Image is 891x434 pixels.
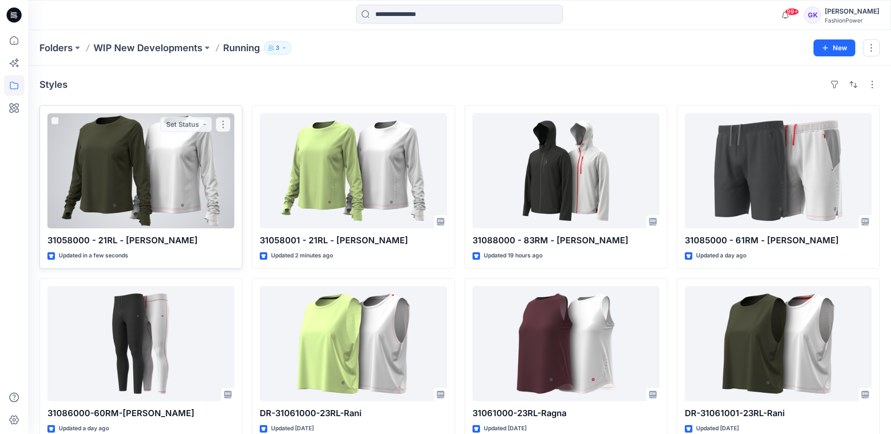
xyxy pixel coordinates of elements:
[825,17,879,24] div: FashionPower
[93,41,202,54] a: WIP New Developments
[39,41,73,54] a: Folders
[47,234,234,247] p: 31058000 - 21RL - [PERSON_NAME]
[696,251,746,261] p: Updated a day ago
[473,113,659,228] a: 31088000 - 83RM - Reed
[825,6,879,17] div: [PERSON_NAME]
[685,113,872,228] a: 31085000 - 61RM - Rufus
[39,79,68,90] h4: Styles
[685,234,872,247] p: 31085000 - 61RM - [PERSON_NAME]
[473,407,659,420] p: 31061000-23RL-Ragna
[59,251,128,261] p: Updated in a few seconds
[223,41,260,54] p: Running
[785,8,799,15] span: 99+
[276,43,279,53] p: 3
[484,251,542,261] p: Updated 19 hours ago
[260,407,447,420] p: DR-31061000-23RL-Rani
[685,286,872,401] a: DR-31061001-23RL-Rani
[260,234,447,247] p: 31058001 - 21RL - [PERSON_NAME]
[696,424,739,434] p: Updated [DATE]
[685,407,872,420] p: DR-31061001-23RL-Rani
[47,286,234,401] a: 31086000-60RM-Renee
[47,113,234,228] a: 31058000 - 21RL - Ravita
[814,39,855,56] button: New
[271,424,314,434] p: Updated [DATE]
[260,286,447,401] a: DR-31061000-23RL-Rani
[271,251,333,261] p: Updated 2 minutes ago
[47,407,234,420] p: 31086000-60RM-[PERSON_NAME]
[484,424,527,434] p: Updated [DATE]
[473,286,659,401] a: 31061000-23RL-Ragna
[473,234,659,247] p: 31088000 - 83RM - [PERSON_NAME]
[59,424,109,434] p: Updated a day ago
[264,41,291,54] button: 3
[260,113,447,228] a: 31058001 - 21RL - Ravita
[804,7,821,23] div: GK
